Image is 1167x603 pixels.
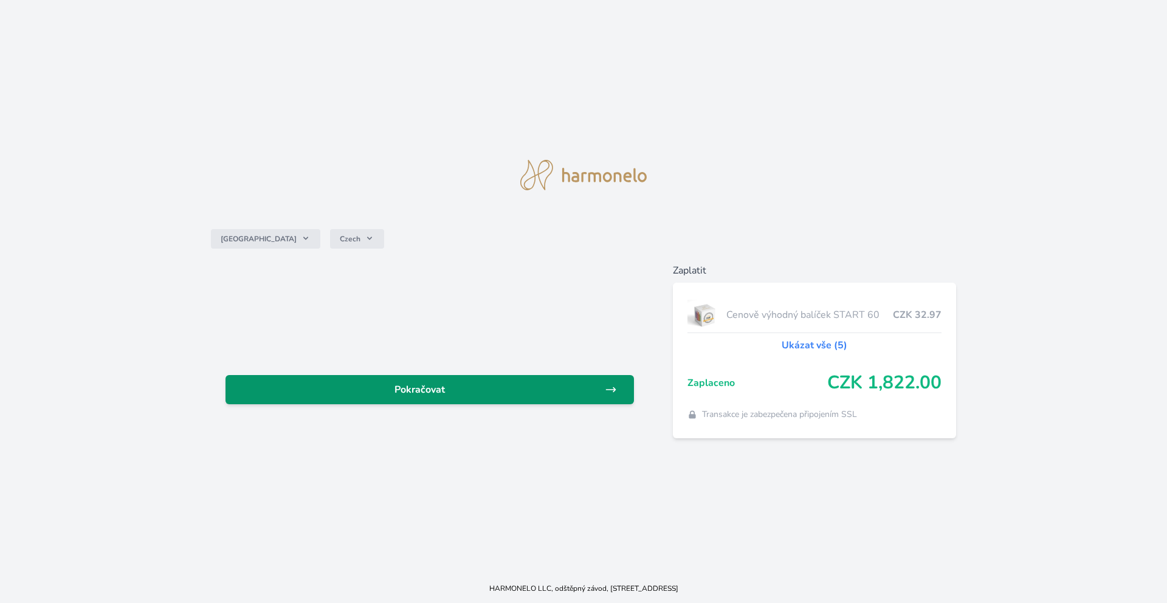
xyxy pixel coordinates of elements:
[221,234,297,244] span: [GEOGRAPHIC_DATA]
[225,375,634,404] a: Pokračovat
[340,234,360,244] span: Czech
[687,300,722,330] img: start.jpg
[726,308,893,322] span: Cenově výhodný balíček START 60
[687,376,828,390] span: Zaplaceno
[211,229,320,249] button: [GEOGRAPHIC_DATA]
[702,408,857,421] span: Transakce je zabezpečena připojením SSL
[893,308,942,322] span: CZK 32.97
[520,160,647,190] img: logo.svg
[827,372,942,394] span: CZK 1,822.00
[235,382,605,397] span: Pokračovat
[782,338,847,353] a: Ukázat vše (5)
[330,229,384,249] button: Czech
[673,263,957,278] h6: Zaplatit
